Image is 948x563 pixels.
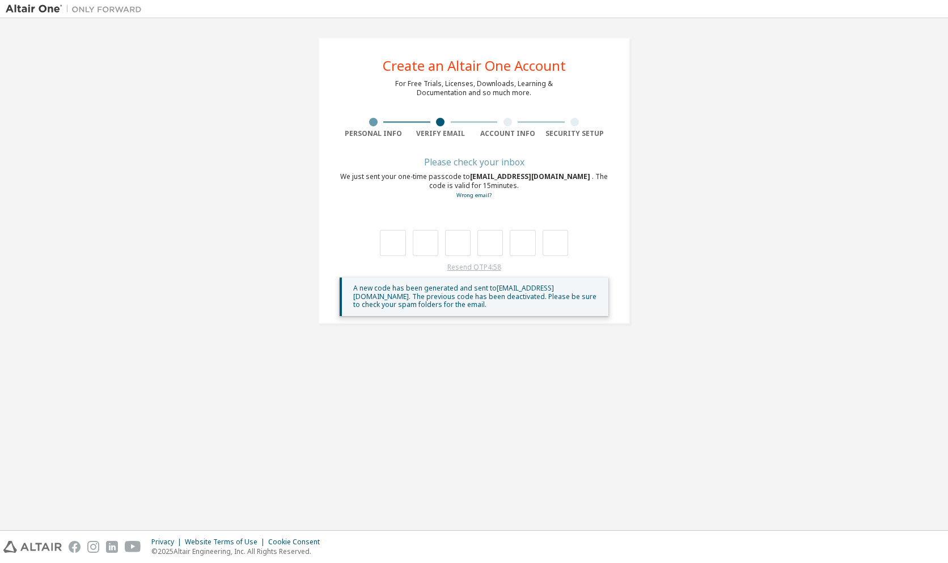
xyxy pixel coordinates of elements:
[151,538,185,547] div: Privacy
[87,541,99,553] img: instagram.svg
[340,172,608,200] div: We just sent your one-time passcode to . The code is valid for 15 minutes.
[185,538,268,547] div: Website Terms of Use
[151,547,327,556] p: © 2025 Altair Engineering, Inc. All Rights Reserved.
[106,541,118,553] img: linkedin.svg
[456,191,492,199] a: Go back to the registration form
[340,129,407,138] div: Personal Info
[474,129,541,138] div: Account Info
[407,129,475,138] div: Verify Email
[470,172,592,181] span: [EMAIL_ADDRESS][DOMAIN_NAME]
[340,159,608,165] div: Please check your inbox
[353,283,596,309] span: A new code has been generated and sent to [EMAIL_ADDRESS][DOMAIN_NAME] . The previous code has be...
[268,538,327,547] div: Cookie Consent
[395,79,553,97] div: For Free Trials, Licenses, Downloads, Learning & Documentation and so much more.
[383,59,566,72] div: Create an Altair One Account
[125,541,141,553] img: youtube.svg
[3,541,62,553] img: altair_logo.svg
[541,129,609,138] div: Security Setup
[6,3,147,15] img: Altair One
[69,541,81,553] img: facebook.svg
